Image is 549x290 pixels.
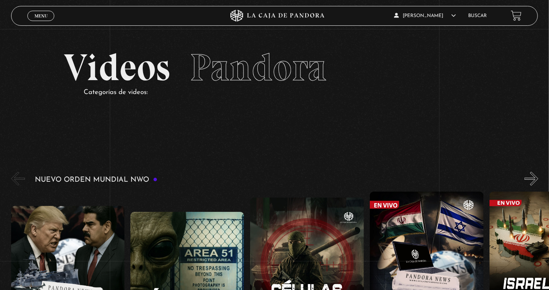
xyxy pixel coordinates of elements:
[469,13,487,18] a: Buscar
[524,172,538,186] button: Next
[511,10,522,21] a: View your shopping cart
[394,13,456,18] span: [PERSON_NAME]
[64,49,486,86] h2: Videos
[190,45,327,90] span: Pandora
[84,86,486,99] p: Categorías de videos:
[11,172,25,186] button: Previous
[34,13,48,18] span: Menu
[35,176,158,184] h3: Nuevo Orden Mundial NWO
[32,20,50,25] span: Cerrar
